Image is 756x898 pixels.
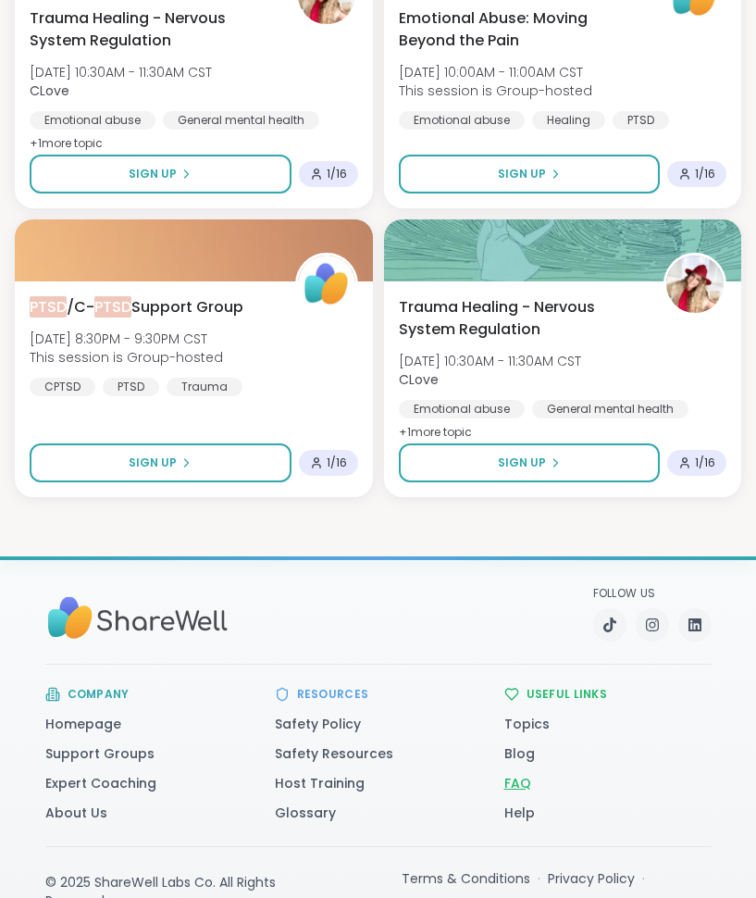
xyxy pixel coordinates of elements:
[45,774,156,792] a: Expert Coaching
[527,687,608,702] h3: Useful Links
[275,715,361,733] a: Safety Policy
[504,804,535,822] a: Help
[593,608,626,642] a: TikTok
[399,296,644,341] span: Trauma Healing - Nervous System Regulation
[68,687,130,702] h3: Company
[163,111,319,130] div: General mental health
[498,166,546,182] span: Sign Up
[504,744,535,763] a: Blog
[30,443,291,482] button: Sign Up
[636,608,669,642] a: Instagram
[103,378,159,396] div: PTSD
[399,443,661,482] button: Sign Up
[30,296,67,318] span: PTSD
[613,111,669,130] div: PTSD
[94,296,131,318] span: PTSD
[129,455,177,471] span: Sign Up
[399,7,644,52] span: Emotional Abuse: Moving Beyond the Pain
[327,455,347,470] span: 1 / 16
[30,330,223,348] span: [DATE] 8:30PM - 9:30PM CST
[532,111,605,130] div: Healing
[275,744,393,763] a: Safety Resources
[504,774,531,792] a: FAQ
[538,869,540,888] span: ·
[695,167,715,181] span: 1 / 16
[45,744,155,763] a: Support Groups
[666,256,724,313] img: CLove
[45,588,230,648] img: Sharewell
[399,81,592,100] span: This session is Group-hosted
[593,586,712,601] p: Follow Us
[399,111,525,130] div: Emotional abuse
[297,687,369,702] h3: Resources
[45,715,121,733] a: Homepage
[30,155,291,193] button: Sign Up
[399,400,525,418] div: Emotional abuse
[275,804,336,822] a: Glossary
[695,455,715,470] span: 1 / 16
[129,166,177,182] span: Sign Up
[30,348,223,367] span: This session is Group-hosted
[30,63,212,81] span: [DATE] 10:30AM - 11:30AM CST
[45,804,107,822] a: About Us
[30,111,155,130] div: Emotional abuse
[642,869,645,888] span: ·
[504,715,550,733] a: Topics
[678,608,712,642] a: LinkedIn
[399,352,581,370] span: [DATE] 10:30AM - 11:30AM CST
[399,155,661,193] button: Sign Up
[399,63,592,81] span: [DATE] 10:00AM - 11:00AM CST
[327,167,347,181] span: 1 / 16
[402,869,530,888] a: Terms & Conditions
[275,774,365,792] a: Host Training
[30,378,95,396] div: CPTSD
[30,7,275,52] span: Trauma Healing - Nervous System Regulation
[498,455,546,471] span: Sign Up
[30,296,243,318] span: /C- Support Group
[399,370,439,389] b: CLove
[167,378,242,396] div: Trauma
[548,869,635,888] a: Privacy Policy
[30,81,69,100] b: CLove
[532,400,688,418] div: General mental health
[298,256,355,313] img: ShareWell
